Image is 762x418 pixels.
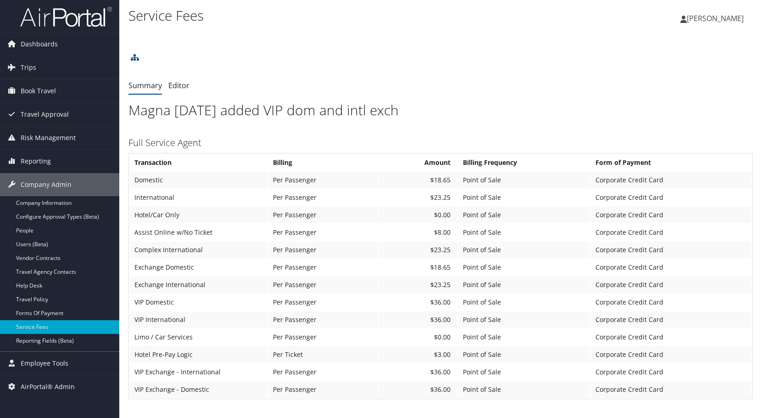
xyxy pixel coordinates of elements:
[591,154,751,171] th: Form of Payment
[130,381,267,398] td: VIP Exchange - Domestic
[458,207,590,223] td: Point of Sale
[458,242,590,258] td: Point of Sale
[268,189,378,206] td: Per Passenger
[379,346,457,363] td: $3.00
[458,311,590,328] td: Point of Sale
[591,189,751,206] td: Corporate Credit Card
[458,154,590,171] th: Billing Frequency
[379,154,457,171] th: Amount
[21,79,56,102] span: Book Travel
[379,329,457,345] td: $0.00
[458,189,590,206] td: Point of Sale
[379,381,457,398] td: $36.00
[130,189,267,206] td: International
[591,294,751,311] td: Corporate Credit Card
[379,294,457,311] td: $36.00
[458,381,590,398] td: Point of Sale
[21,150,51,173] span: Reporting
[130,207,267,223] td: Hotel/Car Only
[130,277,267,293] td: Exchange International
[128,101,753,120] h1: Magna [DATE] added VIP dom and intl exch
[168,80,189,90] a: Editor
[21,126,76,149] span: Risk Management
[458,277,590,293] td: Point of Sale
[268,329,378,345] td: Per Passenger
[379,364,457,380] td: $36.00
[379,224,457,241] td: $8.00
[21,103,69,126] span: Travel Approval
[21,352,68,375] span: Employee Tools
[680,5,753,32] a: [PERSON_NAME]
[268,311,378,328] td: Per Passenger
[20,6,112,28] img: airportal-logo.png
[268,154,378,171] th: Billing
[591,207,751,223] td: Corporate Credit Card
[379,172,457,188] td: $18.65
[130,329,267,345] td: Limo / Car Services
[379,259,457,276] td: $18.65
[21,33,58,56] span: Dashboards
[128,6,545,25] h1: Service Fees
[268,364,378,380] td: Per Passenger
[458,259,590,276] td: Point of Sale
[268,346,378,363] td: Per Ticket
[130,224,267,241] td: Assist Online w/No Ticket
[21,375,75,398] span: AirPortal® Admin
[268,381,378,398] td: Per Passenger
[379,207,457,223] td: $0.00
[379,311,457,328] td: $36.00
[268,294,378,311] td: Per Passenger
[130,172,267,188] td: Domestic
[128,136,753,149] h3: Full Service Agent
[379,189,457,206] td: $23.25
[130,259,267,276] td: Exchange Domestic
[268,259,378,276] td: Per Passenger
[591,329,751,345] td: Corporate Credit Card
[458,294,590,311] td: Point of Sale
[128,80,162,90] a: Summary
[458,329,590,345] td: Point of Sale
[268,242,378,258] td: Per Passenger
[591,311,751,328] td: Corporate Credit Card
[130,294,267,311] td: VIP Domestic
[591,259,751,276] td: Corporate Credit Card
[130,346,267,363] td: Hotel Pre-Pay Logic
[591,172,751,188] td: Corporate Credit Card
[21,56,36,79] span: Trips
[379,242,457,258] td: $23.25
[458,172,590,188] td: Point of Sale
[268,207,378,223] td: Per Passenger
[591,346,751,363] td: Corporate Credit Card
[268,172,378,188] td: Per Passenger
[130,364,267,380] td: VIP Exchange - International
[130,311,267,328] td: VIP International
[458,346,590,363] td: Point of Sale
[130,154,267,171] th: Transaction
[458,224,590,241] td: Point of Sale
[268,277,378,293] td: Per Passenger
[591,364,751,380] td: Corporate Credit Card
[130,242,267,258] td: Complex International
[591,381,751,398] td: Corporate Credit Card
[268,224,378,241] td: Per Passenger
[591,224,751,241] td: Corporate Credit Card
[687,13,744,23] span: [PERSON_NAME]
[21,173,72,196] span: Company Admin
[591,277,751,293] td: Corporate Credit Card
[379,277,457,293] td: $23.25
[458,364,590,380] td: Point of Sale
[591,242,751,258] td: Corporate Credit Card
